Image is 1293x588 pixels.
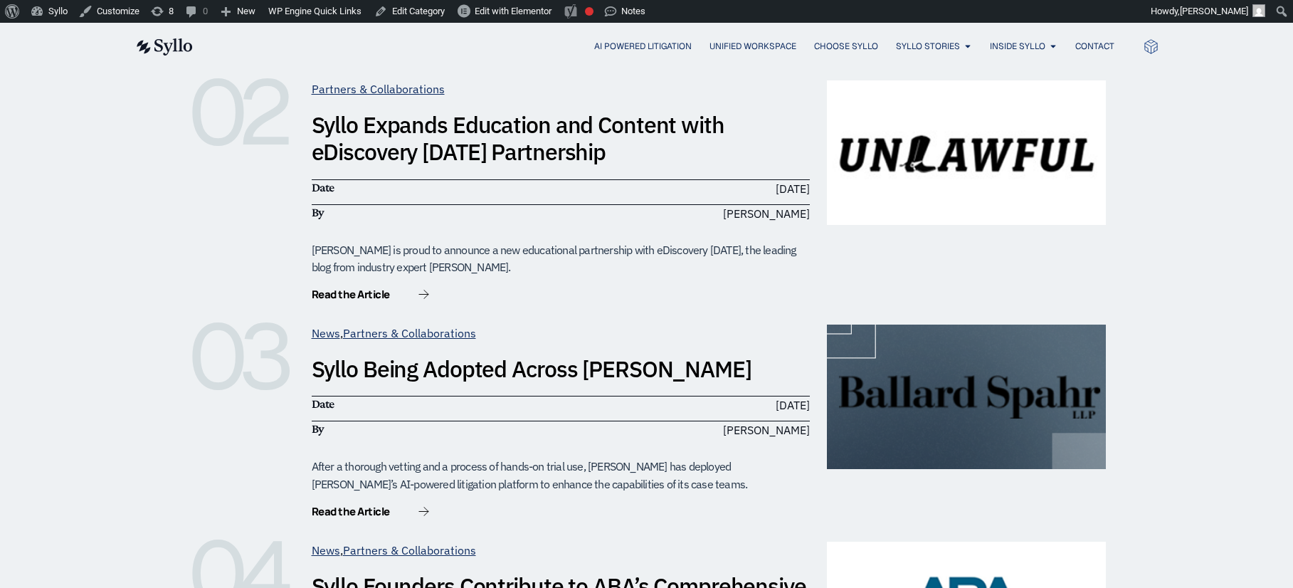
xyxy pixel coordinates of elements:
[709,40,796,53] a: Unified Workspace
[188,80,295,145] h6: 02
[312,205,554,221] h6: By
[312,180,554,196] h6: Date
[312,354,751,384] a: Syllo Being Adopted Across [PERSON_NAME]
[312,326,476,340] span: ,
[896,40,960,53] a: Syllo Stories
[776,398,810,412] time: [DATE]
[1075,40,1114,53] a: Contact
[312,458,810,493] div: After a thorough vetting and a process of hands-on trial use, [PERSON_NAME] has deployed [PERSON_...
[723,421,810,439] span: [PERSON_NAME]
[134,38,193,56] img: syllo
[594,40,692,53] a: AI Powered Litigation
[723,205,810,222] span: [PERSON_NAME]
[312,110,724,167] a: Syllo Expands Education and Content with eDiscovery [DATE] Partnership
[312,289,429,303] a: Read the Article
[776,182,810,196] time: [DATE]
[475,6,551,16] span: Edit with Elementor
[312,397,554,412] h6: Date
[814,40,878,53] a: Choose Syllo
[343,326,476,340] a: Partners & Collaborations
[312,421,554,437] h6: By
[827,325,1106,469] img: ballard
[827,80,1106,225] img: eDiscoveryToday
[585,7,593,16] div: Focus keyphrase not set
[188,325,295,389] h6: 03
[312,241,810,276] div: [PERSON_NAME] is proud to announce a new educational partnership with eDiscovery [DATE], the lead...
[312,543,476,557] span: ,
[312,506,390,517] span: Read the Article
[990,40,1045,53] a: Inside Syllo
[221,40,1114,53] div: Menu Toggle
[312,543,340,557] a: News
[312,326,340,340] a: News
[221,40,1114,53] nav: Menu
[343,543,476,557] a: Partners & Collaborations
[312,506,429,520] a: Read the Article
[1180,6,1248,16] span: [PERSON_NAME]
[312,289,390,300] span: Read the Article
[312,82,445,96] a: Partners & Collaborations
